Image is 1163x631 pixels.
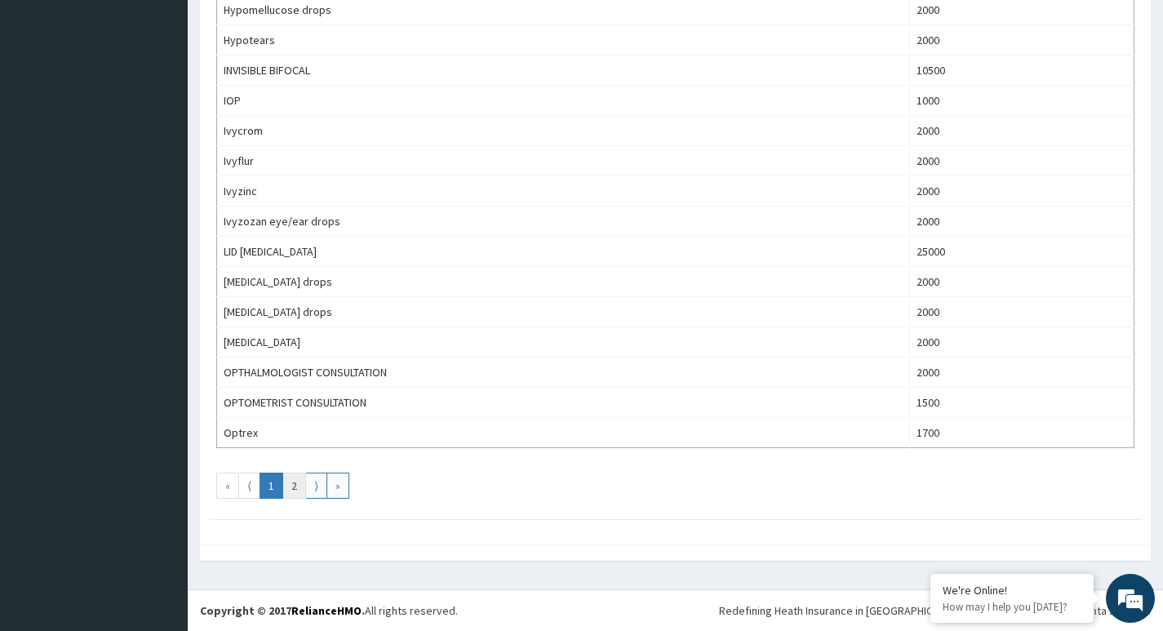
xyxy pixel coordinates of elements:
[188,589,1163,631] footer: All rights reserved.
[909,388,1134,418] td: 1500
[943,583,1081,598] div: We're Online!
[719,602,1151,619] div: Redefining Heath Insurance in [GEOGRAPHIC_DATA] using Telemedicine and Data Science!
[217,327,910,358] td: [MEDICAL_DATA]
[95,206,225,371] span: We're online!
[909,86,1134,116] td: 1000
[217,207,910,237] td: Ivyzozan eye/ear drops
[909,267,1134,297] td: 2000
[909,56,1134,86] td: 10500
[217,86,910,116] td: IOP
[217,358,910,388] td: OPTHALMOLOGIST CONSULTATION
[291,603,362,618] a: RelianceHMO
[217,146,910,176] td: Ivyflur
[909,297,1134,327] td: 2000
[216,473,239,499] a: Go to first page
[85,91,274,113] div: Chat with us now
[217,418,910,448] td: Optrex
[909,25,1134,56] td: 2000
[217,56,910,86] td: INVISIBLE BIFOCAL
[282,473,306,499] a: Go to page number 2
[305,473,327,499] a: Go to next page
[943,600,1081,614] p: How may I help you today?
[217,176,910,207] td: Ivyzinc
[217,388,910,418] td: OPTOMETRIST CONSULTATION
[268,8,307,47] div: Minimize live chat window
[909,358,1134,388] td: 2000
[200,603,365,618] strong: Copyright © 2017 .
[326,473,349,499] a: Go to last page
[217,116,910,146] td: Ivycrom
[909,418,1134,448] td: 1700
[909,327,1134,358] td: 2000
[909,237,1134,267] td: 25000
[217,267,910,297] td: [MEDICAL_DATA] drops
[8,446,311,503] textarea: Type your message and hit 'Enter'
[217,297,910,327] td: [MEDICAL_DATA] drops
[30,82,66,122] img: d_794563401_company_1708531726252_794563401
[217,237,910,267] td: LID [MEDICAL_DATA]
[217,25,910,56] td: Hypotears
[909,176,1134,207] td: 2000
[909,116,1134,146] td: 2000
[238,473,260,499] a: Go to previous page
[260,473,283,499] a: Go to page number 1
[909,207,1134,237] td: 2000
[909,146,1134,176] td: 2000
